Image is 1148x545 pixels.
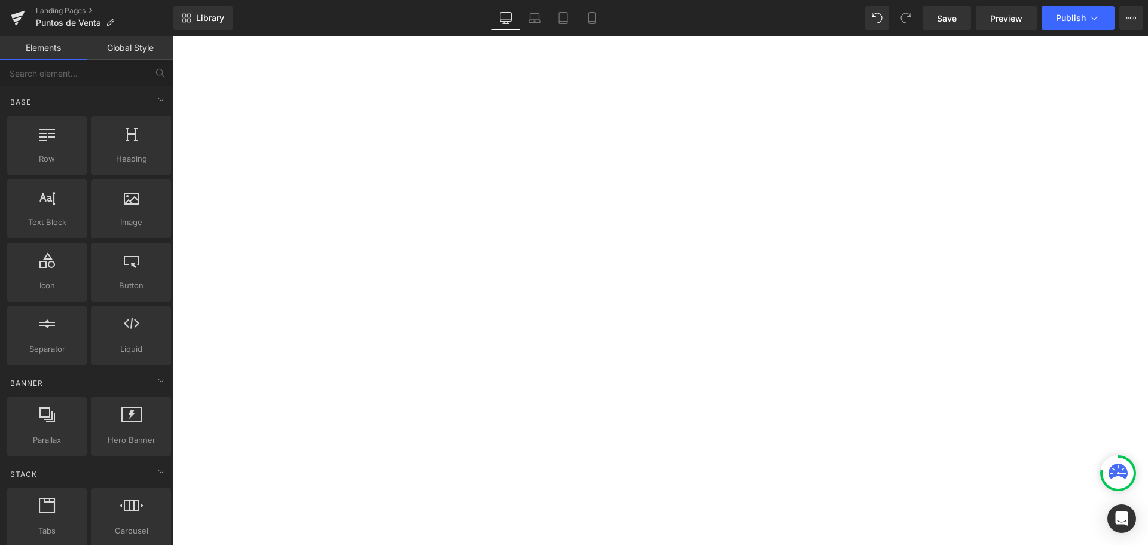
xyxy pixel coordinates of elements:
span: Save [937,12,957,25]
div: Open Intercom Messenger [1107,504,1136,533]
button: Undo [865,6,889,30]
button: Redo [894,6,918,30]
a: Desktop [491,6,520,30]
button: More [1119,6,1143,30]
a: Global Style [87,36,173,60]
span: Stack [9,468,38,480]
span: Separator [11,343,83,355]
span: Icon [11,279,83,292]
span: Tabs [11,525,83,537]
span: Liquid [95,343,167,355]
a: New Library [173,6,233,30]
span: Library [196,13,224,23]
a: Mobile [578,6,606,30]
span: Parallax [11,434,83,446]
span: Banner [9,377,44,389]
span: Image [95,216,167,229]
span: Publish [1056,13,1086,23]
a: Preview [976,6,1037,30]
a: Landing Pages [36,6,173,16]
span: Base [9,96,32,108]
a: Tablet [549,6,578,30]
span: Carousel [95,525,167,537]
span: Row [11,153,83,165]
span: Puntos de Venta [36,18,101,28]
span: Preview [990,12,1022,25]
a: Laptop [520,6,549,30]
span: Button [95,279,167,292]
span: Heading [95,153,167,165]
span: Text Block [11,216,83,229]
button: Publish [1042,6,1115,30]
span: Hero Banner [95,434,167,446]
